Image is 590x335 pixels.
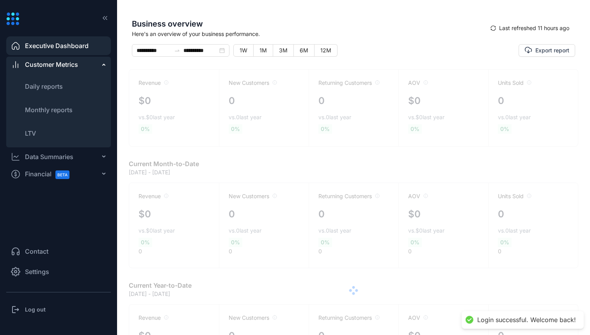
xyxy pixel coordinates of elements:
[477,316,576,324] div: Login successful. Welcome back!
[259,47,267,54] span: 1M
[25,152,73,161] div: Data Summaries
[490,25,496,31] span: sync
[25,129,36,137] span: LTV
[55,170,69,179] span: BETA
[132,30,485,38] span: Here's an overview of your business performance.
[300,47,308,54] span: 6M
[174,47,180,54] span: swap-right
[519,44,575,57] button: Export report
[25,247,48,256] span: Contact
[240,47,247,54] span: 1W
[25,306,46,314] h3: Log out
[25,82,63,90] span: Daily reports
[535,47,569,54] span: Export report
[485,22,575,34] button: syncLast refreshed 11 hours ago
[174,47,180,54] span: to
[132,18,485,30] span: Business overview
[25,106,73,114] span: Monthly reports
[25,41,89,50] span: Executive Dashboard
[25,60,78,69] span: Customer Metrics
[320,47,331,54] span: 12M
[499,24,569,32] span: Last refreshed 11 hours ago
[279,47,288,54] span: 3M
[25,267,49,276] span: Settings
[25,165,76,183] span: Financial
